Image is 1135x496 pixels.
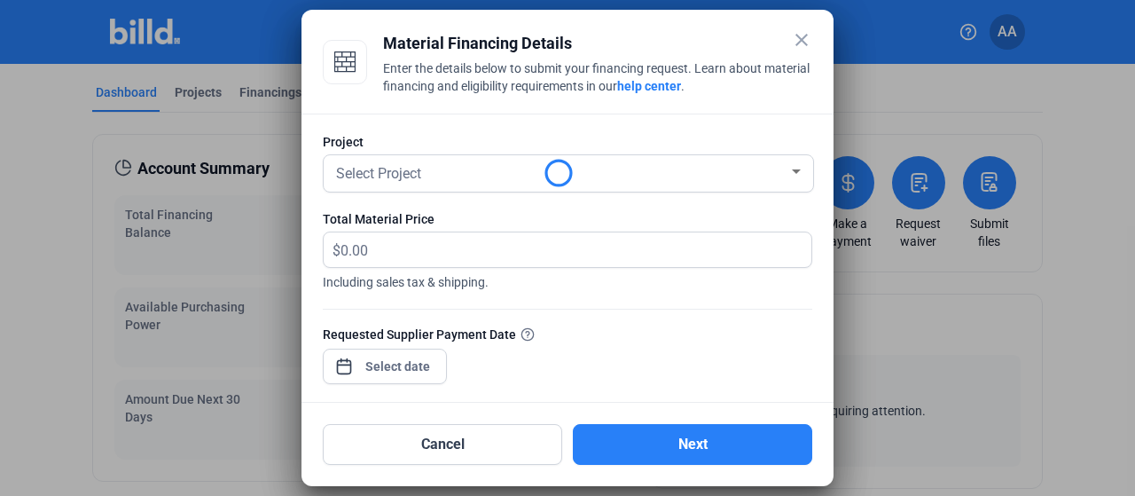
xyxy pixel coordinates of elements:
[323,210,812,228] div: Total Material Price
[323,424,562,465] button: Cancel
[335,349,353,366] button: Open calendar
[681,79,685,93] span: .
[323,325,812,343] div: Requested Supplier Payment Date
[791,29,812,51] mat-icon: close
[324,232,340,262] span: $
[323,133,812,151] div: Project
[336,165,421,182] span: Select Project
[617,79,681,93] a: help center
[573,424,812,465] button: Next
[383,31,812,56] div: Material Financing Details
[360,356,436,377] input: Select date
[340,232,791,267] input: 0.00
[323,268,812,291] span: Including sales tax & shipping.
[383,59,812,98] div: Enter the details below to submit your financing request. Learn about material financing and elig...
